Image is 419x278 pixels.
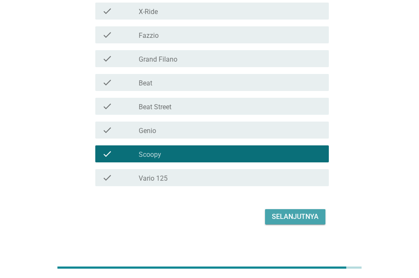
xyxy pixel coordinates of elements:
[102,54,112,64] i: check
[265,209,325,224] button: Selanjutnya
[102,125,112,135] i: check
[139,150,161,159] label: Scoopy
[102,149,112,159] i: check
[139,55,177,64] label: Grand Filano
[139,127,156,135] label: Genio
[102,6,112,16] i: check
[272,212,319,222] div: Selanjutnya
[139,174,168,183] label: Vario 125
[139,8,158,16] label: X-Ride
[139,79,152,88] label: Beat
[102,101,112,111] i: check
[102,30,112,40] i: check
[139,31,159,40] label: Fazzio
[102,77,112,88] i: check
[139,103,171,111] label: Beat Street
[102,173,112,183] i: check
